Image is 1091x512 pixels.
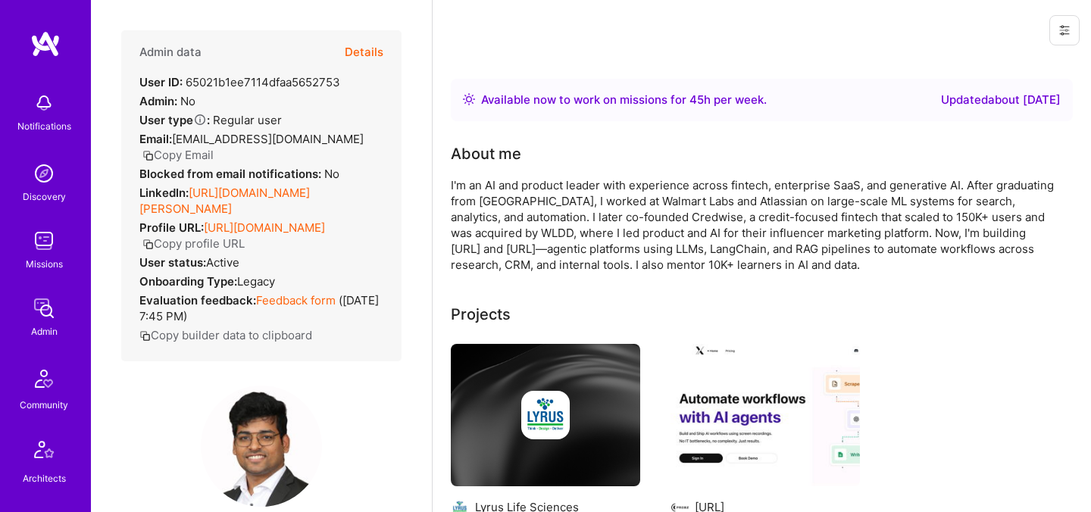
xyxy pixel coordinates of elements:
[451,142,521,165] div: About me
[142,236,245,251] button: Copy profile URL
[139,74,340,90] div: 65021b1ee7114dfaa5652753
[139,132,172,146] strong: Email:
[139,93,195,109] div: No
[481,91,767,109] div: Available now to work on missions for h per week .
[26,434,62,470] img: Architects
[204,220,325,235] a: [URL][DOMAIN_NAME]
[139,166,339,182] div: No
[29,293,59,323] img: admin teamwork
[139,186,310,216] a: [URL][DOMAIN_NAME][PERSON_NAME]
[29,226,59,256] img: teamwork
[139,186,189,200] strong: LinkedIn:
[29,158,59,189] img: discovery
[345,30,383,74] button: Details
[26,256,63,272] div: Missions
[139,292,383,324] div: ( [DATE] 7:45 PM )
[451,344,640,486] img: cover
[451,303,511,326] div: Projects
[193,113,207,126] i: Help
[237,274,275,289] span: legacy
[139,220,204,235] strong: Profile URL:
[142,239,154,250] i: icon Copy
[23,470,66,486] div: Architects
[139,94,177,108] strong: Admin:
[451,177,1057,273] div: I'm an AI and product leader with experience across fintech, enterprise SaaS, and generative AI. ...
[139,167,324,181] strong: Blocked from email notifications:
[31,323,58,339] div: Admin
[689,92,704,107] span: 45
[139,113,210,127] strong: User type :
[671,344,860,486] img: Nutix.AI
[172,132,364,146] span: [EMAIL_ADDRESS][DOMAIN_NAME]
[17,118,71,134] div: Notifications
[139,293,256,308] strong: Evaluation feedback:
[521,391,570,439] img: Company logo
[139,274,237,289] strong: Onboarding Type:
[139,330,151,342] i: icon Copy
[23,189,66,204] div: Discovery
[139,255,206,270] strong: User status:
[30,30,61,58] img: logo
[139,75,183,89] strong: User ID:
[20,397,68,413] div: Community
[463,93,475,105] img: Availability
[26,361,62,397] img: Community
[201,386,322,507] img: User Avatar
[29,88,59,118] img: bell
[139,327,312,343] button: Copy builder data to clipboard
[142,147,214,163] button: Copy Email
[142,150,154,161] i: icon Copy
[139,45,202,59] h4: Admin data
[139,112,282,128] div: Regular user
[206,255,239,270] span: Active
[256,293,336,308] a: Feedback form
[941,91,1061,109] div: Updated about [DATE]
